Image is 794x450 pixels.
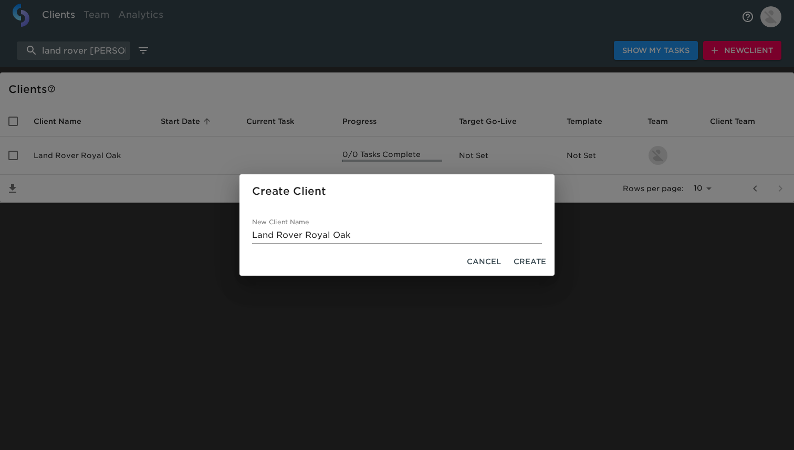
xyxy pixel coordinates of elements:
[509,252,550,271] button: Create
[514,255,546,268] span: Create
[463,252,505,271] button: Cancel
[467,255,501,268] span: Cancel
[252,219,309,226] label: New Client Name
[252,183,542,200] h2: Create Client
